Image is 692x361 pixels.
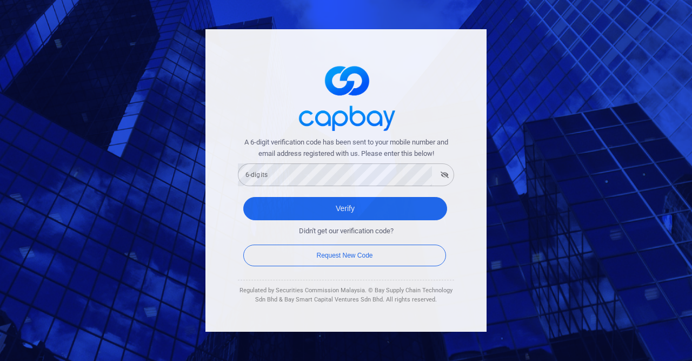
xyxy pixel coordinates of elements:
[243,197,447,220] button: Verify
[238,286,454,305] div: Regulated by Securities Commission Malaysia. © Bay Supply Chain Technology Sdn Bhd & Bay Smart Ca...
[292,56,400,137] img: logo
[299,226,394,237] span: Didn't get our verification code?
[243,245,446,266] button: Request New Code
[238,137,454,160] span: A 6-digit verification code has been sent to your mobile number and email address registered with...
